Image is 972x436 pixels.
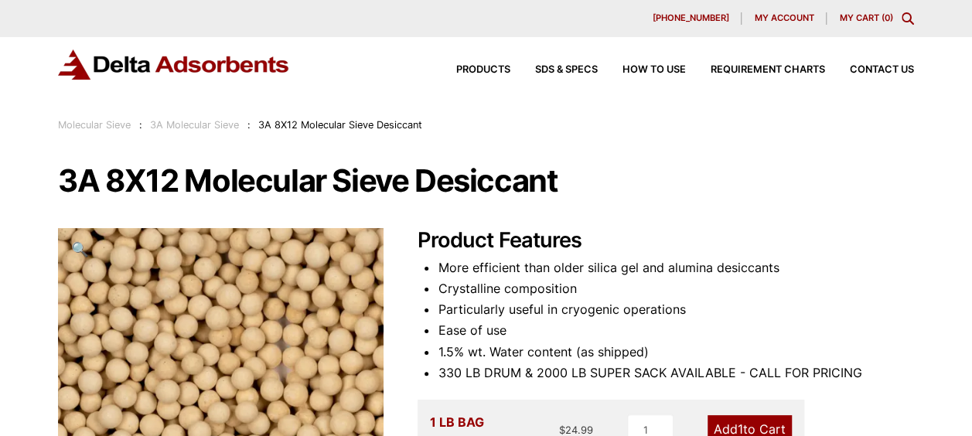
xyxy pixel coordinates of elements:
li: Particularly useful in cryogenic operations [438,299,913,320]
a: Requirement Charts [686,65,825,75]
li: Crystalline composition [438,278,913,299]
a: How to Use [598,65,686,75]
span: $ [559,424,565,436]
span: Products [456,65,510,75]
li: 330 LB DRUM & 2000 LB SUPER SACK AVAILABLE - CALL FOR PRICING [438,363,913,383]
span: SDS & SPECS [535,65,598,75]
span: 3A 8X12 Molecular Sieve Desiccant [258,119,422,131]
a: 3A Molecular Sieve [150,119,239,131]
a: Contact Us [825,65,914,75]
h2: Product Features [418,228,914,254]
a: My account [742,12,827,25]
a: SDS & SPECS [510,65,598,75]
span: How to Use [622,65,686,75]
div: Toggle Modal Content [902,12,914,25]
a: Products [431,65,510,75]
bdi: 24.99 [559,424,593,436]
span: 0 [884,12,889,23]
span: : [139,119,142,131]
img: Delta Adsorbents [58,49,290,80]
li: Ease of use [438,320,913,341]
a: Molecular Sieve [58,119,131,131]
a: [PHONE_NUMBER] [639,12,742,25]
span: Contact Us [850,65,914,75]
a: My Cart (0) [839,12,892,23]
a: View full-screen image gallery [58,228,101,271]
h1: 3A 8X12 Molecular Sieve Desiccant [58,165,913,197]
span: : [247,119,251,131]
span: 🔍 [71,240,89,257]
li: 1.5% wt. Water content (as shipped) [438,342,913,363]
span: Requirement Charts [711,65,825,75]
span: [PHONE_NUMBER] [652,14,728,22]
li: More efficient than older silica gel and alumina desiccants [438,257,913,278]
span: My account [754,14,813,22]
